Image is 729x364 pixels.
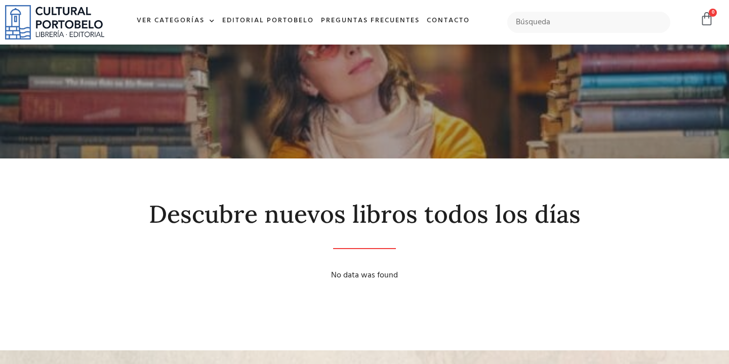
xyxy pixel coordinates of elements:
a: Editorial Portobelo [219,10,317,32]
a: Contacto [423,10,473,32]
input: Búsqueda [507,12,671,33]
a: Ver Categorías [133,10,219,32]
div: No data was found [51,269,678,281]
h2: Descubre nuevos libros todos los días [51,201,678,228]
a: Preguntas frecuentes [317,10,423,32]
a: 0 [700,12,714,26]
span: 0 [709,9,717,17]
